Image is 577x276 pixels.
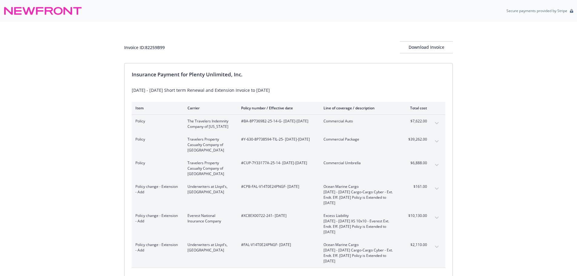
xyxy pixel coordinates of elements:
div: [DATE] - [DATE] Short term Renewal and Extension Invoice to [DATE] [132,87,445,93]
p: Secure payments provided by Stripe [506,8,567,13]
span: Commercial Auto [323,118,395,124]
div: Invoice ID: 82259B99 [124,44,165,51]
span: Ocean Marine Cargo [323,184,395,189]
div: Total cost [404,105,427,111]
span: [DATE] - [DATE] Cargo-Cargo Cyber - Ext. Endt. Eff. [DATE] Policy is Extended to [DATE] [323,189,395,206]
div: Line of coverage / description [323,105,395,111]
span: Commercial Umbrella [323,160,395,166]
span: $7,622.00 [404,118,427,124]
div: PolicyTravelers Property Casualty Company of [GEOGRAPHIC_DATA]#CUP-7Y33177A-25-14- [DATE]-[DATE]C... [132,157,445,180]
span: $10,130.00 [404,213,427,218]
div: PolicyTravelers Property Casualty Company of [GEOGRAPHIC_DATA]#Y-630-8P738594-TIL-25- [DATE]-[DAT... [132,133,445,157]
span: Travelers Property Casualty Company of [GEOGRAPHIC_DATA] [187,160,231,177]
span: Policy change - Extension - Add [135,213,178,224]
div: Insurance Payment for Plenty Unlimited, Inc. [132,71,445,78]
span: Travelers Property Casualty Company of [GEOGRAPHIC_DATA] [187,137,231,153]
span: Commercial Package [323,137,395,142]
span: Policy [135,160,178,166]
span: #CUP-7Y33177A-25-14 - [DATE]-[DATE] [241,160,314,166]
span: #BA-8P736982-25-14-G - [DATE]-[DATE] [241,118,314,124]
span: Policy change - Extension - Add [135,184,178,195]
span: #XC8EX00722-241 - [DATE] [241,213,314,218]
span: The Travelers Indemnity Company of [US_STATE] [187,118,231,129]
div: PolicyThe Travelers Indemnity Company of [US_STATE]#BA-8P736982-25-14-G- [DATE]-[DATE]Commercial ... [132,115,445,133]
button: expand content [432,242,442,252]
span: Policy [135,118,178,124]
span: Ocean Marine Cargo[DATE] - [DATE] Cargo-Cargo Cyber - Ext. Endt. Eff. [DATE] Policy is Extended t... [323,242,395,264]
button: expand content [432,118,442,128]
div: Policy number / Effective date [241,105,314,111]
span: $2,110.00 [404,242,427,248]
span: [DATE] - [DATE] XS 10x10 - Everest Ext. Endt. Eff. [DATE] Policy is Extended to [DATE] [323,218,395,235]
span: Policy [135,137,178,142]
div: Policy change - Extension - AddUnderwriters at Lloyd's, [GEOGRAPHIC_DATA]#FAL-V14T0E24PNGF- [DATE... [132,238,445,268]
span: [DATE] - [DATE] Cargo-Cargo Cyber - Ext. Endt. Eff. [DATE] Policy is Extended to [DATE] [323,248,395,264]
div: Policy change - Extension - AddUnderwriters at Lloyd's, [GEOGRAPHIC_DATA]#CPB-FAL-V14T0E24PNGF- [... [132,180,445,209]
span: $6,888.00 [404,160,427,166]
span: #Y-630-8P738594-TIL-25 - [DATE]-[DATE] [241,137,314,142]
button: expand content [432,137,442,146]
div: Carrier [187,105,231,111]
span: Underwriters at Lloyd's, [GEOGRAPHIC_DATA] [187,242,231,253]
span: $39,262.00 [404,137,427,142]
div: Item [135,105,178,111]
button: Download Invoice [400,41,453,53]
span: Underwriters at Lloyd's, [GEOGRAPHIC_DATA] [187,184,231,195]
button: expand content [432,184,442,194]
span: Everest National Insurance Company [187,213,231,224]
span: #FAL-V14T0E24PNGF - [DATE] [241,242,314,248]
button: expand content [432,160,442,170]
span: Policy change - Extension - Add [135,242,178,253]
span: $161.00 [404,184,427,189]
button: expand content [432,213,442,223]
span: Ocean Marine Cargo[DATE] - [DATE] Cargo-Cargo Cyber - Ext. Endt. Eff. [DATE] Policy is Extended t... [323,184,395,206]
div: Policy change - Extension - AddEverest National Insurance Company#XC8EX00722-241- [DATE]Excess Li... [132,209,445,238]
span: Excess Liability [323,213,395,218]
span: Ocean Marine Cargo [323,242,395,248]
span: #CPB-FAL-V14T0E24PNGF - [DATE] [241,184,314,189]
span: Excess Liability[DATE] - [DATE] XS 10x10 - Everest Ext. Endt. Eff. [DATE] Policy is Extended to [... [323,213,395,235]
